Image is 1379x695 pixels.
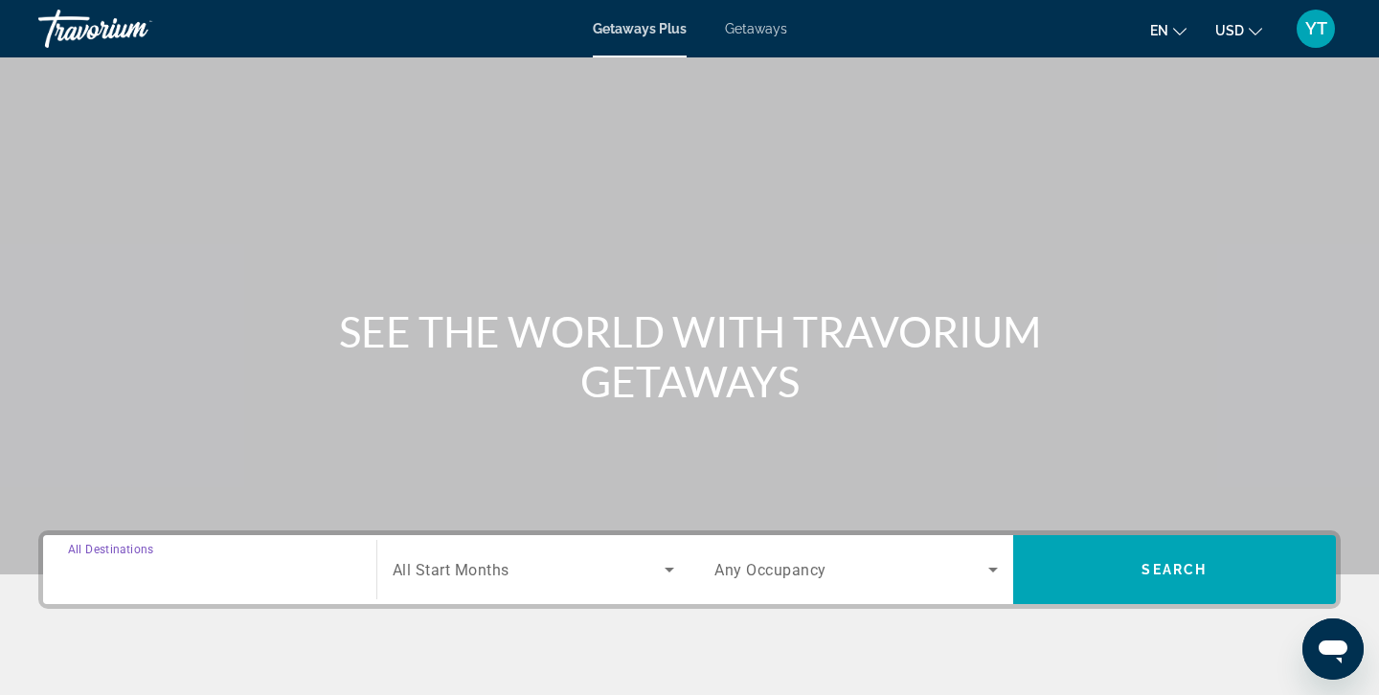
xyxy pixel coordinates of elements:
a: Travorium [38,4,230,54]
button: Change currency [1215,16,1262,44]
a: Getaways Plus [593,21,687,36]
span: USD [1215,23,1244,38]
div: Search widget [43,535,1336,604]
span: Any Occupancy [714,561,826,579]
button: Change language [1150,16,1187,44]
span: en [1150,23,1168,38]
span: All Destinations [68,542,153,555]
span: YT [1305,19,1327,38]
button: Search [1013,535,1337,604]
h1: SEE THE WORLD WITH TRAVORIUM GETAWAYS [330,306,1049,406]
a: Getaways [725,21,787,36]
span: All Start Months [393,561,509,579]
button: User Menu [1291,9,1341,49]
span: Search [1142,562,1207,577]
iframe: Button to launch messaging window [1302,618,1364,680]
